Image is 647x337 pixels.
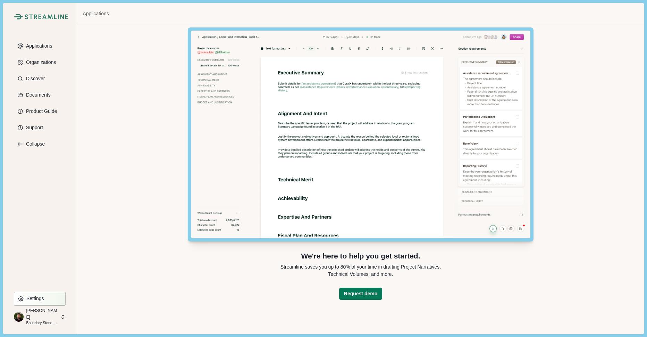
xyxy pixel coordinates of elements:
img: Streamline Editor Demo [188,27,533,241]
a: Applications [83,10,109,17]
a: Streamline Climate LogoStreamline Climate Logo [14,14,66,19]
button: Support [14,121,66,134]
button: Request demo [339,288,382,300]
p: Applications [24,43,52,49]
img: profile picture [14,312,24,322]
p: [PERSON_NAME] [26,307,58,320]
button: Product Guide [14,104,66,118]
a: Settings [14,292,66,308]
p: Discover [24,76,45,82]
p: Organizations [24,59,56,65]
button: Settings [14,292,66,306]
p: We're here to help you get started. [301,251,420,261]
button: Discover [14,72,66,85]
p: Streamline saves you up to 80% of your time in drafting Project Narratives, Technical Volumes, an... [274,263,447,278]
img: Streamline Climate Logo [14,14,23,19]
p: Support [24,125,43,131]
button: Documents [14,88,66,102]
p: Boundary Stone Partners [26,320,58,326]
p: Collapse [24,141,45,147]
img: Streamline Climate Logo [25,14,68,19]
button: Applications [14,39,66,53]
button: Organizations [14,55,66,69]
button: Expand [14,137,66,151]
p: Documents [24,92,51,98]
p: Settings [24,296,44,302]
p: Product Guide [24,108,57,114]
